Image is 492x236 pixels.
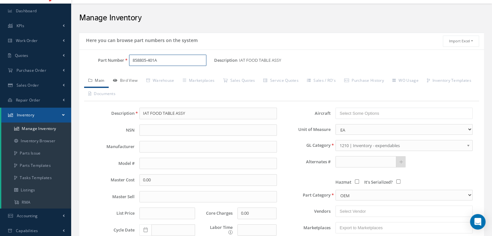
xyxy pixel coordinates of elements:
label: GL Category [282,143,331,148]
span: It's Serialized? [364,179,393,185]
label: Description [214,58,237,63]
h5: Here you can browse part numbers on the system [84,36,198,43]
span: Purchase Order [16,68,46,73]
a: RMA [1,196,71,209]
a: Service Quotes [259,74,303,88]
span: Inventory [17,112,35,118]
a: Manage Inventory [1,123,71,135]
span: Work Order [16,38,38,43]
a: Parts Issue [1,147,71,159]
a: Bird View [109,74,142,88]
h2: Manage Inventory [79,13,484,23]
label: Part Category [282,193,331,198]
label: Part Number [79,58,124,63]
span: IAT FOOD TABLE ASSY [239,55,284,66]
input: It's Serialized? [396,179,400,184]
label: Master Cost [86,177,135,182]
label: Vendors [282,209,331,214]
label: Manufacturer [86,144,135,149]
span: 1210 | Inventory - expendables [340,142,464,149]
span: Accounting [17,213,38,219]
a: Sales Quotes [219,74,259,88]
label: Marketplaces [282,225,331,230]
button: Import Excel [443,36,479,47]
span: Repair Order [16,97,40,103]
a: Documents [84,88,120,101]
span: Capabilities [16,228,38,233]
a: Purchase History [340,74,388,88]
label: Master Sell [86,194,135,199]
label: Core Charges [200,211,233,216]
label: Aircraft [282,111,331,116]
input: Hazmat [355,179,359,184]
label: List Price [86,211,135,216]
label: Description [86,111,135,116]
a: Inventory [1,108,71,123]
a: Parts Templates [1,159,71,172]
span: Dashboard [16,8,37,14]
label: Unit of Measure [282,127,331,132]
a: Listings [1,184,71,196]
span: Quotes [15,53,28,58]
span: KPIs [16,23,24,28]
a: Sales / RO's [303,74,340,88]
label: NSN [86,128,135,133]
a: Inventory Templates [423,74,476,88]
span: Hazmat [335,179,351,185]
label: Cycle Date [86,228,135,232]
a: Main [84,74,109,88]
a: Inventory Browser [1,135,71,147]
span: Sales Order [16,82,39,88]
label: Alternates # [282,159,331,164]
label: Labor Time [200,225,233,235]
a: Warehouse [142,74,179,88]
label: Model # [86,161,135,166]
a: WO Usage [388,74,423,88]
div: Open Intercom Messenger [470,214,486,230]
a: Tasks Templates [1,172,71,184]
a: Marketplaces [179,74,219,88]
